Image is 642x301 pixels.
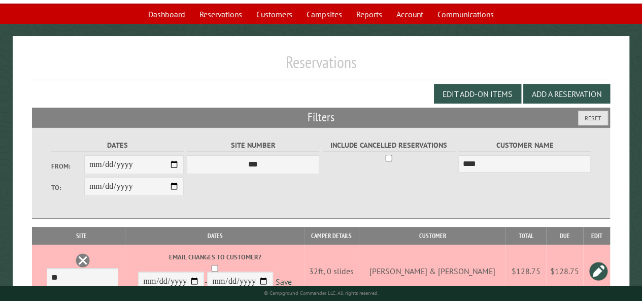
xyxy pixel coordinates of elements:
th: Site [37,227,125,245]
a: Account [390,5,429,24]
a: Communications [431,5,500,24]
th: Dates [125,227,304,245]
a: Delete this reservation [75,253,90,268]
td: $128.75 [505,245,546,298]
th: Edit [583,227,610,245]
a: Reports [350,5,388,24]
th: Customer [359,227,505,245]
td: 32ft, 0 slides [304,245,359,298]
label: Customer Name [458,140,591,151]
a: Dashboard [142,5,191,24]
button: Add a Reservation [523,84,610,104]
label: Email changes to customer? [127,252,303,262]
label: Include Cancelled Reservations [323,140,455,151]
button: Reset [578,111,608,125]
div: - [127,252,303,293]
label: Dates [51,140,184,151]
button: Edit Add-on Items [434,84,521,104]
td: $128.75 [546,245,583,298]
label: From: [51,161,84,171]
th: Total [505,227,546,245]
label: Site Number [187,140,319,151]
h2: Filters [32,108,610,127]
label: To: [51,183,84,192]
a: Campsites [300,5,348,24]
a: Save [275,277,291,287]
a: Customers [250,5,298,24]
th: Due [546,227,583,245]
th: Camper Details [304,227,359,245]
a: Reservations [193,5,248,24]
small: © Campground Commander LLC. All rights reserved. [263,290,378,296]
td: [PERSON_NAME] & [PERSON_NAME] [359,245,505,298]
h1: Reservations [32,52,610,80]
